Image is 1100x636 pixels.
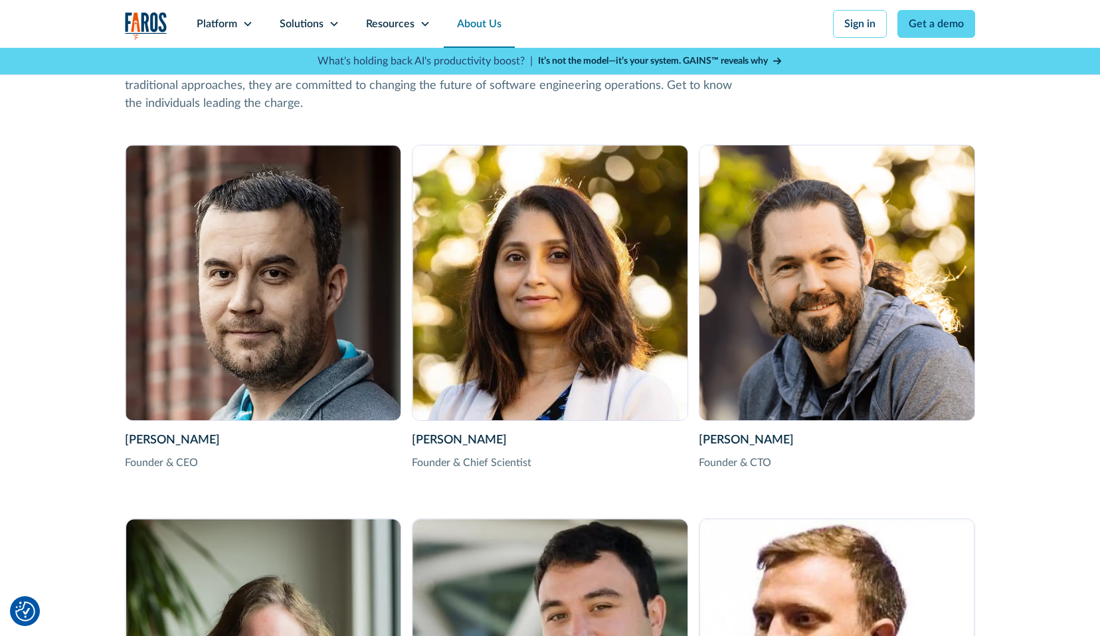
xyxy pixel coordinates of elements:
[538,56,768,66] strong: It’s not the model—it’s your system. GAINS™ reveals why
[366,16,414,32] div: Resources
[699,432,975,449] div: [PERSON_NAME]
[15,601,35,621] img: Revisit consent button
[699,455,975,471] div: Founder & CTO
[833,10,887,38] a: Sign in
[280,16,323,32] div: Solutions
[125,12,167,39] img: Logo of the analytics and reporting company Faros.
[412,455,688,471] div: Founder & Chief Scientist
[412,432,688,449] div: [PERSON_NAME]
[125,455,401,471] div: Founder & CEO
[318,53,533,69] p: What's holding back AI's productivity boost? |
[538,54,782,68] a: It’s not the model—it’s your system. GAINS™ reveals why
[125,12,167,39] a: home
[125,41,736,113] div: Our team is the driving force behind our products and solutions. With diverse backgrounds and exp...
[125,432,401,449] div: [PERSON_NAME]
[897,10,975,38] a: Get a demo
[197,16,237,32] div: Platform
[15,601,35,621] button: Cookie Settings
